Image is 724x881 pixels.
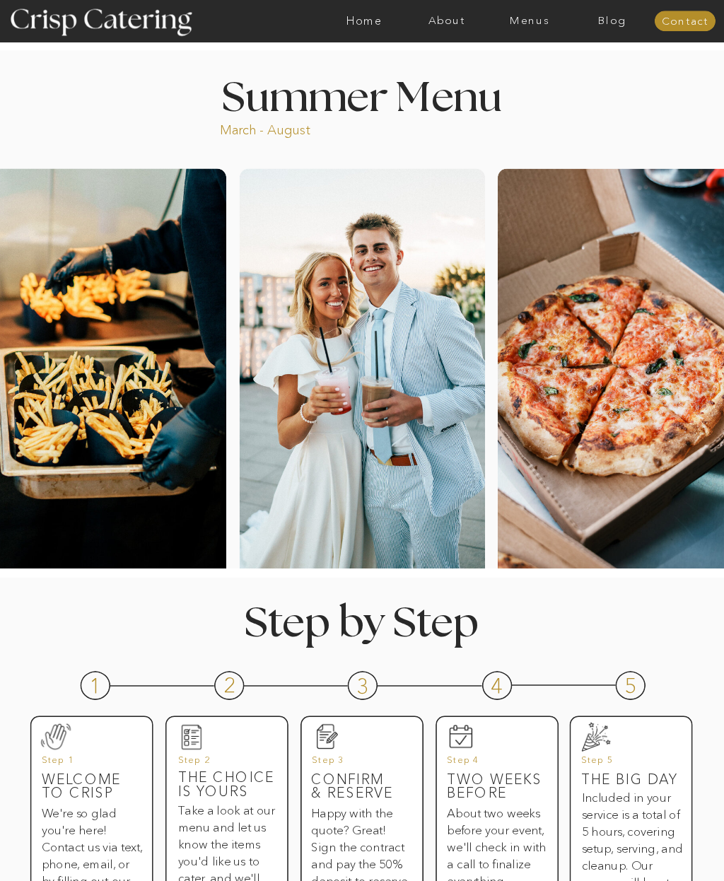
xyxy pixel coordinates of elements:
h3: Two weeks before [447,773,546,790]
h3: 4 [491,675,505,692]
a: Home [323,15,406,27]
h3: Step 2 [178,755,269,772]
a: Blog [571,15,653,27]
h3: The Choice is yours [178,771,277,788]
a: Contact [655,16,716,28]
h3: Welcome to Crisp [42,773,141,790]
h3: 3 [356,675,370,692]
h3: Step 4 [447,755,538,772]
h1: Step by Step [194,602,529,638]
h3: Step 5 [581,755,672,772]
h3: Step 1 [42,755,133,772]
h3: 5 [624,675,638,692]
p: March - August [220,121,386,135]
h3: Confirm & reserve [311,773,422,805]
h3: Step 3 [312,755,403,772]
h1: Summer Menu [194,77,530,112]
h3: 2 [223,675,238,692]
a: About [405,15,488,27]
a: Menus [488,15,571,27]
h3: 1 [89,675,103,692]
h3: The big day [581,773,680,790]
